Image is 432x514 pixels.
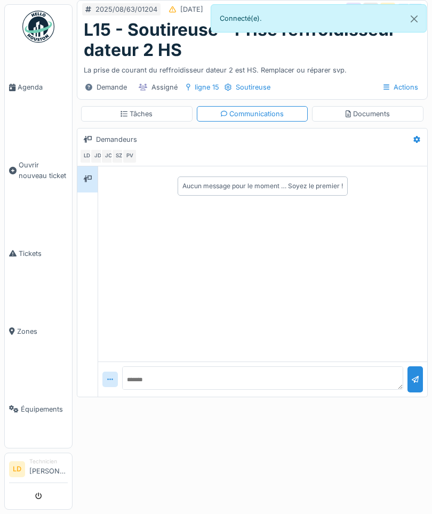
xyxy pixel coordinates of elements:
div: ligne 15 [195,82,219,92]
div: Assigné [151,82,178,92]
div: Actions [379,79,423,95]
div: Demandeurs [96,134,137,144]
span: Équipements [21,404,68,414]
div: Tâches [121,109,153,119]
div: JC [380,3,395,18]
div: SZ [111,149,126,164]
a: Ouvrir nouveau ticket [5,126,72,214]
div: Technicien [29,457,68,465]
div: JD [363,3,378,18]
div: La prise de courant du reffroidisseur dateur 2 est HS. Remplacer ou réparer svp. [84,61,421,75]
a: Équipements [5,370,72,448]
li: LD [9,461,25,477]
div: Demande [97,82,127,92]
span: Ouvrir nouveau ticket [19,160,68,180]
div: LD [397,3,412,18]
div: [DATE] [180,4,203,14]
div: PV [122,149,137,164]
div: LD [79,149,94,164]
div: JD [90,149,105,164]
a: LD Technicien[PERSON_NAME] [9,457,68,483]
div: Connecté(e). [211,4,427,33]
div: Communications [221,109,284,119]
h1: L15 - Soutireuse - Prise reffroidisseur dateur 2 HS [84,20,421,61]
span: Agenda [18,82,68,92]
div: Documents [346,109,390,119]
span: Tickets [19,248,68,259]
span: Zones [17,326,68,336]
button: Close [402,5,426,33]
a: Zones [5,292,72,370]
a: Tickets [5,214,72,292]
img: Badge_color-CXgf-gQk.svg [22,11,54,43]
div: 2025/08/63/01204 [95,4,157,14]
div: JC [101,149,116,164]
div: PV [408,3,423,18]
div: Aucun message pour le moment … Soyez le premier ! [182,181,343,191]
a: Agenda [5,49,72,126]
div: JD [346,3,361,18]
li: [PERSON_NAME] [29,457,68,480]
div: Soutireuse [236,82,270,92]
